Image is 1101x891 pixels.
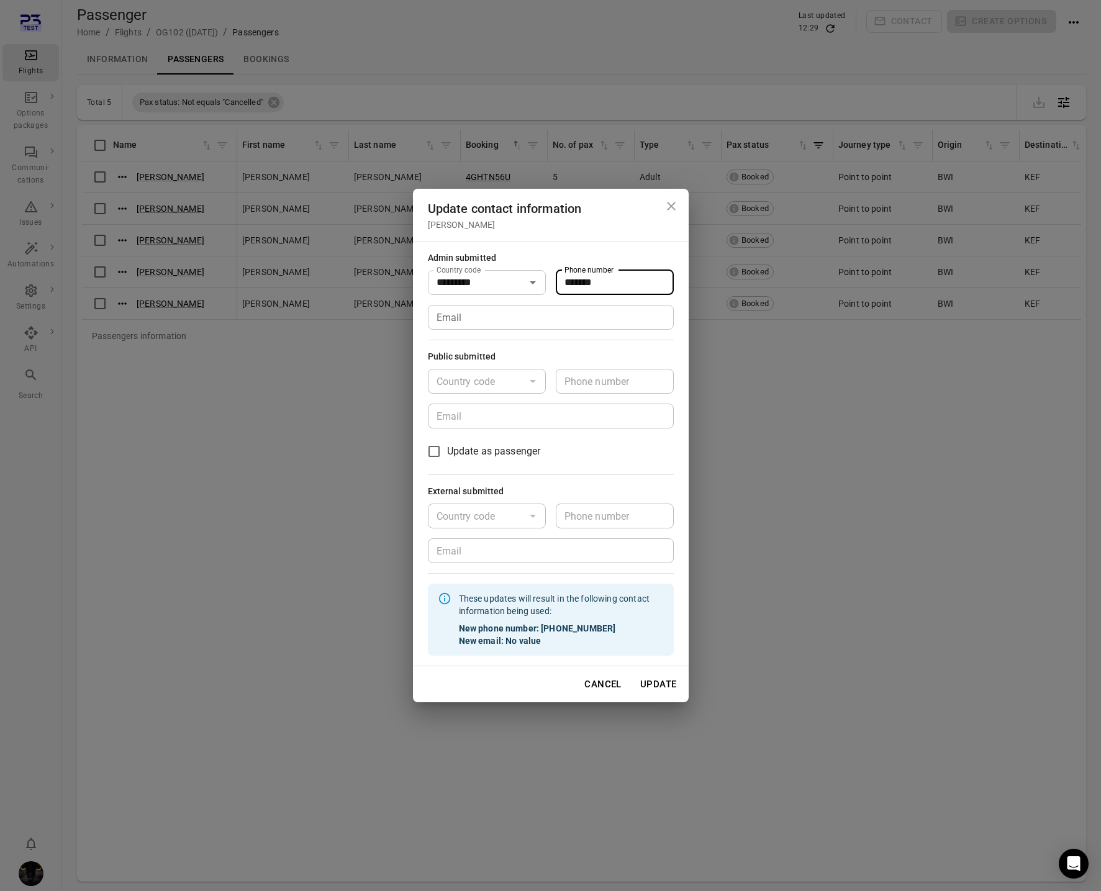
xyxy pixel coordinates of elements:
div: [PERSON_NAME] [428,219,674,231]
div: Admin submitted [428,251,497,265]
div: External submitted [428,485,504,499]
div: Public submitted [428,350,496,364]
button: Cancel [578,671,628,697]
button: Close dialog [659,194,684,219]
button: Update [633,671,684,697]
div: These updates will result in the following contact information being used: [459,587,664,652]
div: Open Intercom Messenger [1059,849,1089,879]
label: Country code [437,265,481,275]
button: Open [524,274,541,291]
span: Update as passenger [447,444,541,459]
label: Phone number [564,265,614,275]
h2: Update contact information [413,189,689,241]
strong: New phone number: [PHONE_NUMBER] [459,622,664,635]
strong: New email: No value [459,635,664,647]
